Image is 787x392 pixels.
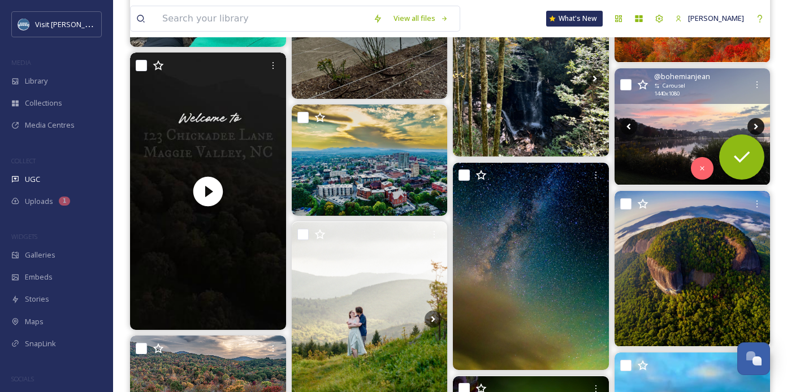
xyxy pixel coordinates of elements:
span: SOCIALS [11,374,34,383]
span: Embeds [25,272,53,282]
span: Maps [25,316,44,327]
span: Uploads [25,196,53,207]
img: thumbnail [130,53,286,330]
input: Search your library [157,6,367,31]
span: Library [25,76,47,86]
img: images.png [18,19,29,30]
span: @ bohemianjean [654,71,710,82]
button: Open Chat [737,342,770,375]
span: [PERSON_NAME] [688,13,744,23]
img: Beautiful morning walking the lake. #lakejunaluska #sunrise #828isgreat [615,68,771,185]
video: Perched above Maggie Valley, this solid-wood cabin offers three levels of living and three covere... [130,53,286,330]
span: Media Centres [25,120,75,130]
a: [PERSON_NAME] [669,7,750,29]
span: Collections [25,98,62,108]
span: Carousel [663,82,685,90]
span: Galleries [25,250,55,260]
img: ʟᴏᴏᴋɪɴɢ ɢʟᴀss ᴍᴏɴᴅᴀʏ . . . . . . #828isgreat #lookinglassrock #pluton #hike #pisgahforest #blueri... [615,191,771,347]
span: Stories [25,294,49,304]
span: SnapLink [25,338,56,349]
img: ᴅᴏᴡɴᴛᴏᴡɴ ɢᴏʟᴅᴇɴ ʜᴏᴜʀ . . . . . . #828isgreat #ashevegas #blueridgemoments #asheville #dji [292,104,448,216]
a: What's New [546,11,603,27]
span: WIDGETS [11,232,37,241]
div: 1 [59,197,70,206]
span: 1440 x 1080 [654,90,680,98]
span: COLLECT [11,156,36,165]
img: Visited this beautiful double waterfall on the edge of the Cherokee Indian Reservation, located i... [453,1,609,156]
img: The Milky Way as viewed from Ivestor Gap along the Art Loeb Trail last weekend. While shooting, I... [453,163,609,370]
span: MEDIA [11,58,31,67]
a: View all files [388,7,454,29]
span: UGC [25,174,40,185]
span: Visit [PERSON_NAME] [35,19,107,29]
